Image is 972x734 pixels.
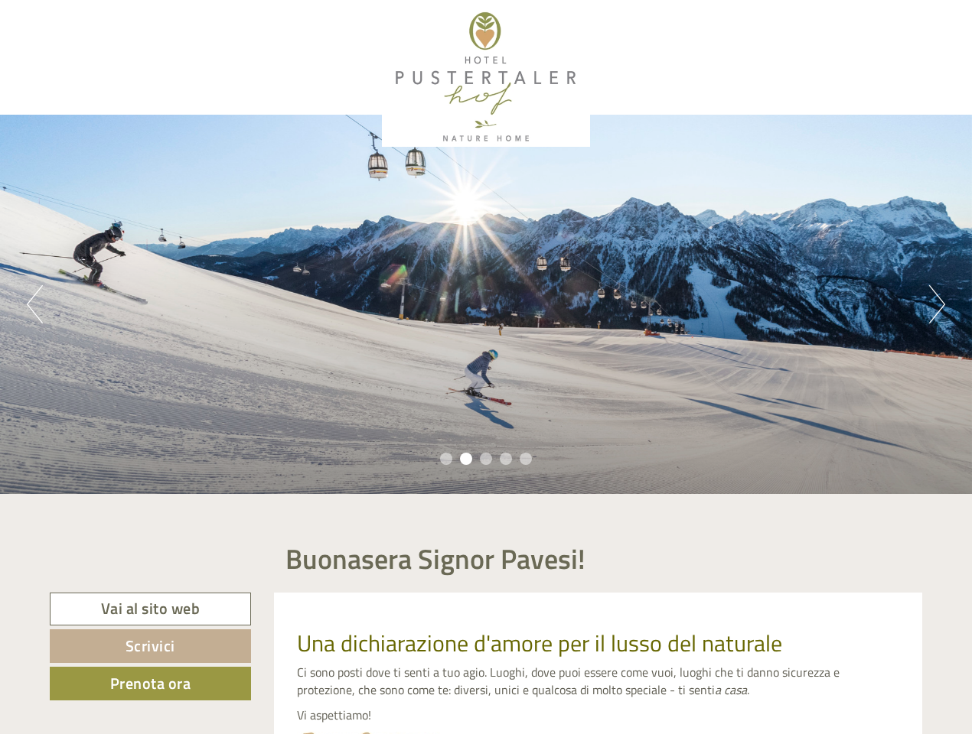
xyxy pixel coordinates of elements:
[715,680,721,699] em: a
[724,680,747,699] em: casa
[50,667,251,700] a: Prenota ora
[297,625,782,661] span: Una dichiarazione d'amore per il lusso del naturale
[50,593,251,625] a: Vai al sito web
[285,544,585,574] h1: Buonasera Signor Pavesi!
[929,285,945,323] button: Next
[50,629,251,663] a: Scrivici
[297,664,900,699] p: Ci sono posti dove ti senti a tuo agio. Luoghi, dove puoi essere come vuoi, luoghi che ti danno s...
[297,706,900,724] p: Vi aspettiamo!
[27,285,43,323] button: Previous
